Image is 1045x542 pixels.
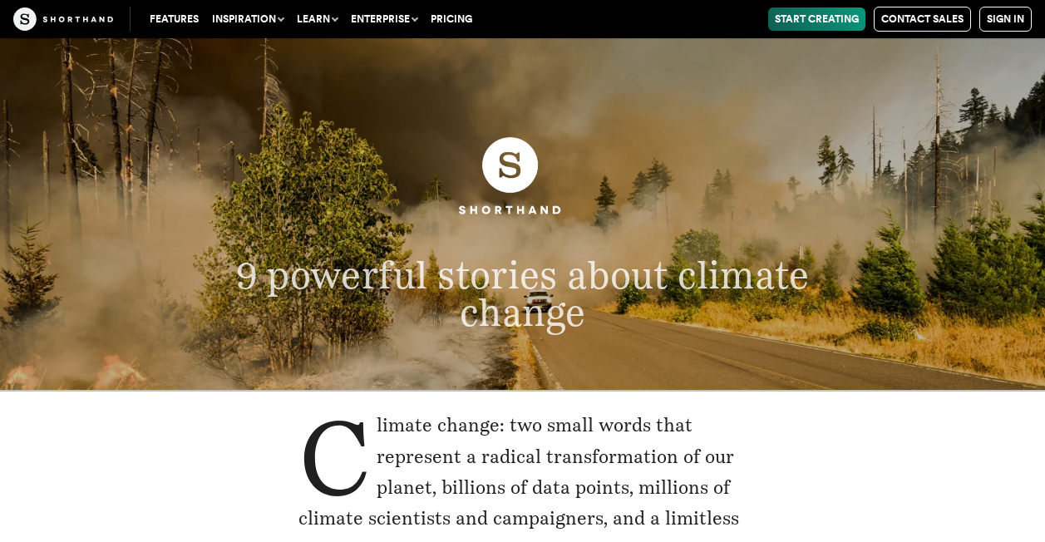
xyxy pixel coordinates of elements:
a: Start Creating [768,7,865,31]
button: Enterprise [344,7,424,31]
a: Sign in [979,7,1032,32]
button: Learn [290,7,344,31]
button: Inspiration [205,7,290,31]
img: The Craft [13,7,113,31]
a: Features [143,7,205,31]
span: 9 powerful stories about climate change [236,252,809,334]
a: Contact Sales [874,7,971,32]
a: Pricing [424,7,479,31]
